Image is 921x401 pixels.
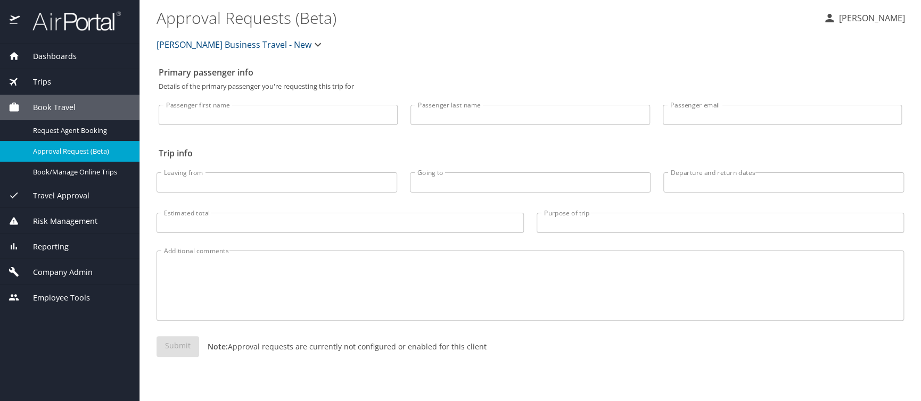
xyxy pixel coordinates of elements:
button: [PERSON_NAME] [819,9,909,28]
span: Reporting [20,241,69,253]
span: Book/Manage Online Trips [33,167,127,177]
p: [PERSON_NAME] [836,12,905,24]
img: icon-airportal.png [10,11,21,31]
span: Trips [20,76,51,88]
img: airportal-logo.png [21,11,121,31]
p: Details of the primary passenger you're requesting this trip for [159,83,902,90]
span: Dashboards [20,51,77,62]
span: Book Travel [20,102,76,113]
span: Request Agent Booking [33,126,127,136]
span: Approval Request (Beta) [33,146,127,156]
span: Travel Approval [20,190,89,202]
h1: Approval Requests (Beta) [157,1,815,34]
span: Employee Tools [20,292,90,304]
button: [PERSON_NAME] Business Travel - New [152,34,328,55]
h2: Trip info [159,145,902,162]
strong: Note: [208,341,228,352]
span: [PERSON_NAME] Business Travel - New [157,37,311,52]
p: Approval requests are currently not configured or enabled for this client [199,341,487,352]
span: Company Admin [20,266,93,278]
h2: Primary passenger info [159,64,902,81]
span: Risk Management [20,215,97,227]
